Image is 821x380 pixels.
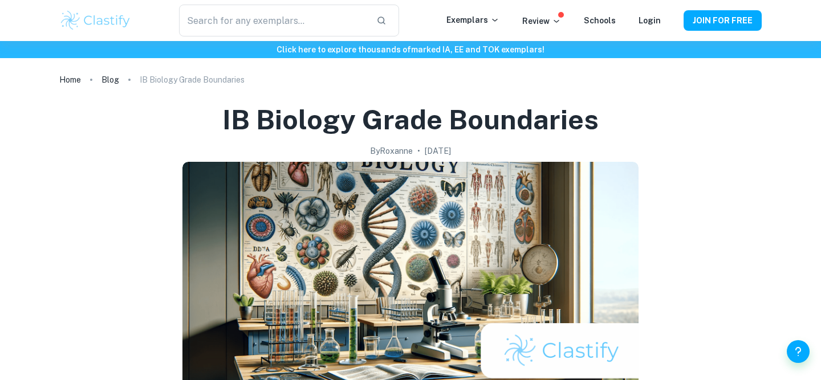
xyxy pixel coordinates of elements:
button: JOIN FOR FREE [684,10,762,31]
p: • [417,145,420,157]
p: IB Biology Grade Boundaries [140,73,245,86]
a: Home [59,72,81,88]
h2: [DATE] [425,145,451,157]
a: Schools [584,16,616,25]
a: Blog [101,72,119,88]
button: Help and Feedback [787,340,810,363]
h2: By Roxanne [370,145,413,157]
input: Search for any exemplars... [179,5,367,36]
h1: IB Biology Grade Boundaries [222,101,599,138]
p: Review [522,15,561,27]
img: Clastify logo [59,9,132,32]
h6: Click here to explore thousands of marked IA, EE and TOK exemplars ! [2,43,819,56]
p: Exemplars [446,14,499,26]
a: Login [639,16,661,25]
